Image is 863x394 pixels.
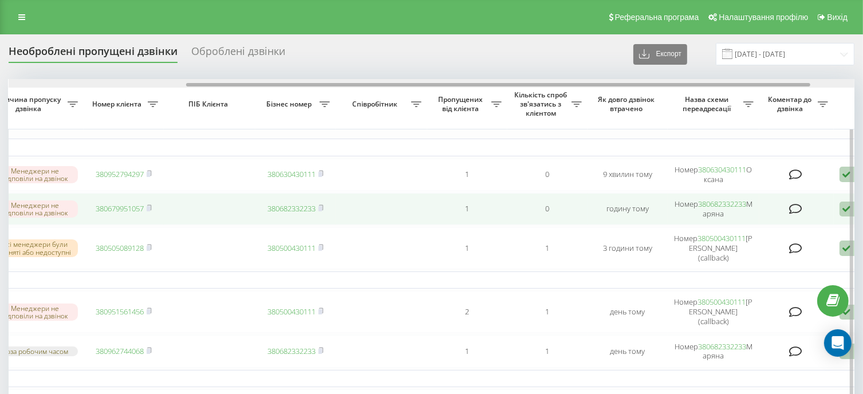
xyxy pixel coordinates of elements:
td: 0 [507,159,588,191]
td: 1 [427,335,507,367]
button: Експорт [633,44,687,65]
a: 380952794297 [96,169,144,179]
td: день тому [588,291,668,333]
a: 380682332233 [267,346,316,356]
a: 380500430111 [267,306,316,317]
span: Бізнес номер [261,100,320,109]
span: Вихід [827,13,848,22]
td: годину тому [588,193,668,225]
td: Номер Оксана [668,159,759,191]
span: Коментар до дзвінка [765,95,818,113]
a: 380962744068 [96,346,144,356]
a: 380630430111 [267,169,316,179]
td: 2 [427,291,507,333]
div: Оброблені дзвінки [191,45,285,63]
span: Як довго дзвінок втрачено [597,95,659,113]
span: Кількість спроб зв'язатись з клієнтом [513,90,572,117]
td: 1 [427,159,507,191]
td: Номер [PERSON_NAME] (callback) [668,291,759,333]
a: 380682332233 [267,203,316,214]
td: 1 [507,291,588,333]
td: день тому [588,335,668,367]
td: Номер [PERSON_NAME] (callback) [668,227,759,269]
a: 380951561456 [96,306,144,317]
td: 0 [507,193,588,225]
span: Співробітник [341,100,411,109]
a: 380500430111 [698,297,746,307]
td: 1 [427,227,507,269]
span: Налаштування профілю [719,13,808,22]
td: Номер Маряна [668,193,759,225]
a: 380500430111 [698,233,746,243]
td: 1 [507,335,588,367]
a: 380679951057 [96,203,144,214]
span: ПІБ Клієнта [174,100,246,109]
td: 3 години тому [588,227,668,269]
span: Пропущених від клієнта [433,95,491,113]
a: 380682332233 [698,341,746,352]
td: 1 [427,193,507,225]
td: Номер Маряна [668,335,759,367]
span: Реферальна програма [615,13,699,22]
td: 9 хвилин тому [588,159,668,191]
td: 1 [507,227,588,269]
a: 380682332233 [698,199,746,209]
div: Open Intercom Messenger [824,329,852,357]
span: Назва схеми переадресації [673,95,743,113]
a: 380505089128 [96,243,144,253]
a: 380500430111 [267,243,316,253]
a: 380630430111 [699,164,747,175]
span: Номер клієнта [89,100,148,109]
div: Необроблені пропущені дзвінки [9,45,178,63]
